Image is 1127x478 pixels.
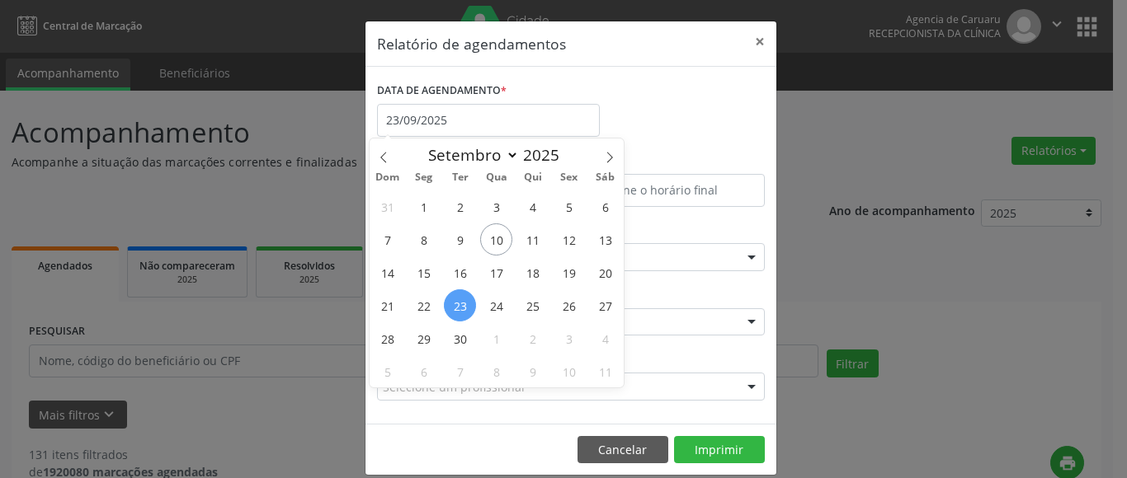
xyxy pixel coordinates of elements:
span: Outubro 1, 2025 [480,322,512,354]
span: Setembro 3, 2025 [480,190,512,223]
span: Agosto 31, 2025 [371,190,403,223]
span: Outubro 3, 2025 [553,322,585,354]
span: Setembro 5, 2025 [553,190,585,223]
span: Setembro 30, 2025 [444,322,476,354]
input: Selecione o horário final [575,174,765,207]
input: Selecione uma data ou intervalo [377,104,600,137]
span: Setembro 12, 2025 [553,223,585,255]
span: Setembro 4, 2025 [516,190,549,223]
span: Setembro 15, 2025 [408,256,440,288]
button: Close [743,21,776,62]
span: Setembro 24, 2025 [480,289,512,321]
span: Setembro 29, 2025 [408,322,440,354]
span: Setembro 18, 2025 [516,256,549,288]
span: Setembro 11, 2025 [516,223,549,255]
span: Setembro 22, 2025 [408,289,440,321]
span: Setembro 21, 2025 [371,289,403,321]
span: Qua [479,172,515,183]
span: Outubro 9, 2025 [516,355,549,387]
span: Setembro 1, 2025 [408,190,440,223]
span: Setembro 23, 2025 [444,289,476,321]
span: Seg [406,172,442,183]
label: DATA DE AGENDAMENTO [377,78,507,104]
span: Setembro 27, 2025 [589,289,621,321]
button: Cancelar [578,436,668,464]
span: Setembro 10, 2025 [480,223,512,255]
span: Outubro 6, 2025 [408,355,440,387]
span: Setembro 17, 2025 [480,256,512,288]
span: Outubro 2, 2025 [516,322,549,354]
span: Outubro 7, 2025 [444,355,476,387]
span: Setembro 8, 2025 [408,223,440,255]
span: Setembro 7, 2025 [371,223,403,255]
span: Sex [551,172,587,183]
label: ATÉ [575,148,765,174]
span: Setembro 9, 2025 [444,223,476,255]
span: Setembro 6, 2025 [589,190,621,223]
span: Setembro 28, 2025 [371,322,403,354]
span: Setembro 25, 2025 [516,289,549,321]
span: Setembro 20, 2025 [589,256,621,288]
span: Sáb [587,172,624,183]
span: Qui [515,172,551,183]
span: Setembro 26, 2025 [553,289,585,321]
span: Outubro 5, 2025 [371,355,403,387]
span: Setembro 2, 2025 [444,190,476,223]
span: Dom [370,172,406,183]
span: Setembro 19, 2025 [553,256,585,288]
button: Imprimir [674,436,765,464]
span: Ter [442,172,479,183]
span: Outubro 8, 2025 [480,355,512,387]
span: Outubro 11, 2025 [589,355,621,387]
span: Setembro 16, 2025 [444,256,476,288]
h5: Relatório de agendamentos [377,33,566,54]
span: Selecione um profissional [383,378,525,396]
input: Year [519,144,573,166]
span: Setembro 13, 2025 [589,223,621,255]
select: Month [420,143,519,166]
span: Outubro 10, 2025 [553,355,585,387]
span: Setembro 14, 2025 [371,256,403,288]
span: Outubro 4, 2025 [589,322,621,354]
